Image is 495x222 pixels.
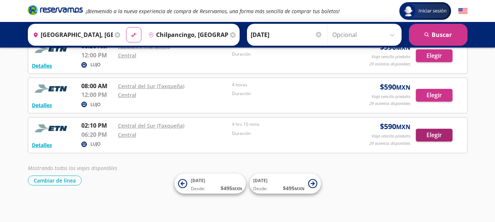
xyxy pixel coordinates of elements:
button: Elegir [416,89,452,102]
a: Central [118,52,136,59]
a: Central [118,91,136,98]
span: Desde: [191,185,205,192]
input: Elegir Fecha [251,26,322,44]
p: Viaje sencillo p/adulto [372,133,410,139]
span: Desde: [253,185,267,192]
span: $ 495 [283,184,304,192]
p: Duración [232,51,343,57]
small: MXN [396,83,410,91]
p: Viaje sencillo p/adulto [372,54,410,60]
p: 4 horas [232,82,343,88]
button: English [458,7,468,16]
p: Duración [232,130,343,137]
button: Elegir [416,129,452,142]
button: Cambiar de línea [28,176,82,185]
p: 02:10 PM [81,121,114,130]
p: Viaje sencillo p/adulto [372,94,410,100]
input: Buscar Origen [30,26,113,44]
input: Opcional [332,26,398,44]
a: Central del Sur (Taxqueña) [118,83,184,90]
img: RESERVAMOS [32,121,72,136]
p: 4 hrs 10 mins [232,121,343,128]
span: [DATE] [253,177,267,184]
span: Iniciar sesión [415,7,450,15]
img: RESERVAMOS [32,82,72,96]
a: Central del Sur (Taxqueña) [118,122,184,129]
em: ¡Bienvenido a la nueva experiencia de compra de Reservamos, una forma más sencilla de comprar tus... [86,8,340,15]
button: Detalles [32,101,52,109]
p: 12:00 PM [81,51,114,60]
p: 08:00 AM [81,82,114,90]
small: MXN [396,123,410,131]
p: LUJO [90,141,100,147]
p: 12:00 PM [81,90,114,99]
p: LUJO [90,61,100,68]
span: $ 590 [380,82,410,93]
i: Brand Logo [28,4,83,15]
p: 06:20 PM [81,130,114,139]
em: Mostrando todos los viajes disponibles [28,165,117,172]
button: Detalles [32,141,52,149]
span: $ 590 [380,121,410,132]
button: Elegir [416,49,452,62]
a: Brand Logo [28,4,83,18]
small: MXN [396,44,410,52]
p: 29 asientos disponibles [369,101,410,107]
span: [DATE] [191,177,205,184]
input: Buscar Destino [145,26,228,44]
button: Detalles [32,62,52,69]
p: LUJO [90,101,100,108]
img: RESERVAMOS [32,42,72,56]
p: 29 asientos disponibles [369,61,410,67]
button: [DATE]Desde:$495MXN [174,174,246,194]
span: $ 495 [221,184,242,192]
button: Buscar [409,24,468,46]
small: MXN [295,186,304,191]
button: [DATE]Desde:$495MXN [250,174,321,194]
small: MXN [232,186,242,191]
a: Central [118,131,136,138]
p: Duración [232,90,343,97]
p: 29 asientos disponibles [369,140,410,147]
